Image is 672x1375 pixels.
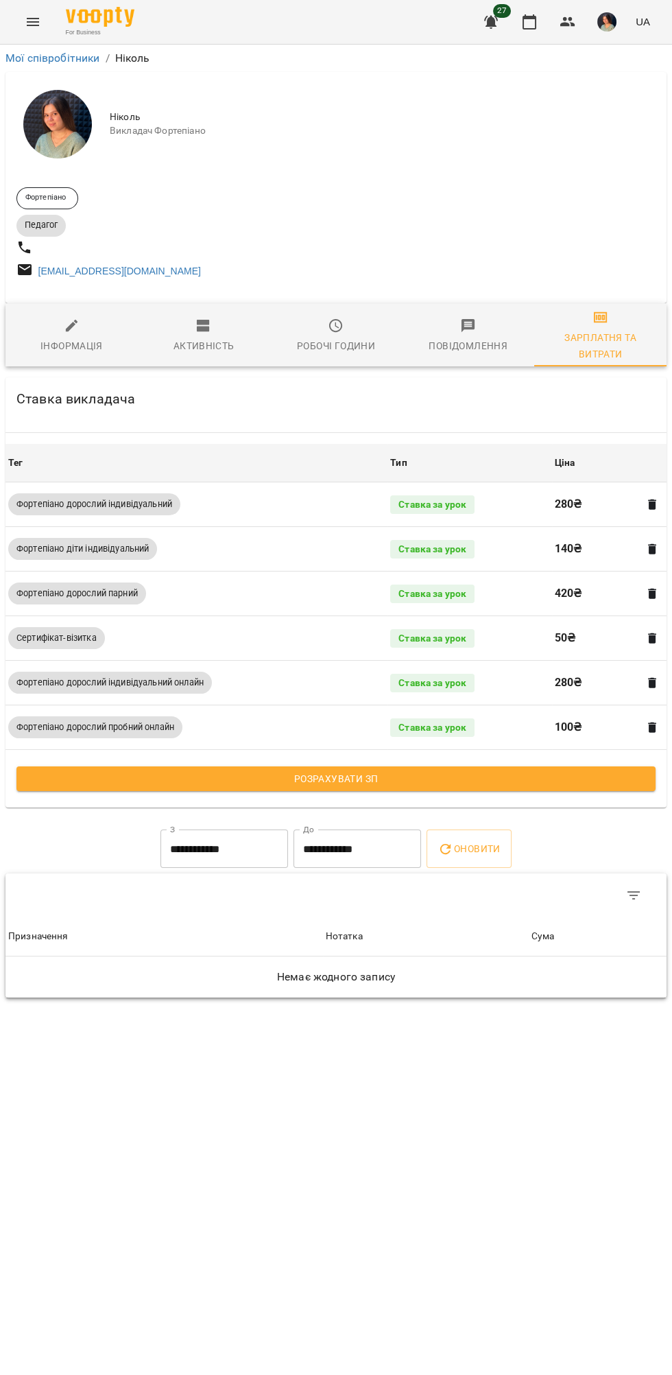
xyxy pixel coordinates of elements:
[8,928,69,945] div: Sort
[427,830,511,868] button: Оновити
[555,585,634,602] p: 420 ₴
[16,766,656,791] button: Розрахувати ЗП
[110,110,656,124] span: Ніколь
[5,444,387,482] th: Тег
[173,338,235,354] div: Активність
[16,219,66,231] span: Педагог
[106,50,110,67] li: /
[25,192,66,204] p: Фортепіано
[387,444,551,482] th: Тип
[531,928,664,945] span: Сума
[27,771,645,787] span: Розрахувати ЗП
[8,632,105,644] span: Сертифікат-візитка
[8,721,182,733] span: Фортепіано дорослий пробний онлайн
[493,4,511,18] span: 27
[8,543,157,555] span: Фортепіано діти індивідуальний
[38,266,201,277] a: [EMAIL_ADDRESS][DOMAIN_NAME]
[643,496,661,514] button: Видалити
[66,7,134,27] img: Voopty Logo
[643,541,661,559] button: Видалити
[5,50,667,67] nav: breadcrumb
[429,338,507,354] div: Повідомлення
[8,677,212,689] span: Фортепіано дорослий індивідуальний онлайн
[8,498,180,510] span: Фортепіано дорослий індивідуальний
[630,9,656,34] button: UA
[390,585,475,604] div: Ставка за урок
[5,51,100,64] a: Мої співробітники
[115,50,150,67] p: Ніколь
[16,5,49,38] button: Menu
[5,873,667,917] div: Table Toolbar
[297,338,375,354] div: Робочі години
[636,14,650,29] span: UA
[390,495,475,515] div: Ставка за урок
[16,388,135,410] h6: Ставка викладача
[542,329,658,362] div: Зарплатня та Витрати
[8,967,664,987] h6: Немає жодного запису
[110,124,656,138] span: Викладач Фортепіано
[390,540,475,559] div: Ставка за урок
[326,928,363,945] div: Sort
[437,841,500,857] span: Оновити
[617,879,650,912] button: Фільтр
[555,719,634,736] p: 100 ₴
[326,928,363,945] div: Нотатка
[555,674,634,691] p: 280 ₴
[643,719,661,737] button: Видалити
[555,630,634,646] p: 50 ₴
[552,444,667,482] th: Ціна
[597,12,616,32] img: e7cc86ff2ab213a8ed988af7ec1c5bbe.png
[390,629,475,648] div: Ставка за урок
[555,496,634,513] p: 280 ₴
[643,585,661,603] button: Видалити
[8,587,146,600] span: Фортепіано дорослий парний
[40,338,103,354] div: Інформація
[643,674,661,692] button: Видалити
[390,718,475,738] div: Ставка за урок
[643,630,661,648] button: Видалити
[66,28,134,37] span: For Business
[23,90,92,158] img: Ніколь
[390,674,475,693] div: Ставка за урок
[555,541,634,557] p: 140 ₴
[8,928,320,945] span: Призначення
[8,928,69,945] div: Призначення
[531,928,555,945] div: Сума
[326,928,526,945] span: Нотатка
[531,928,555,945] div: Sort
